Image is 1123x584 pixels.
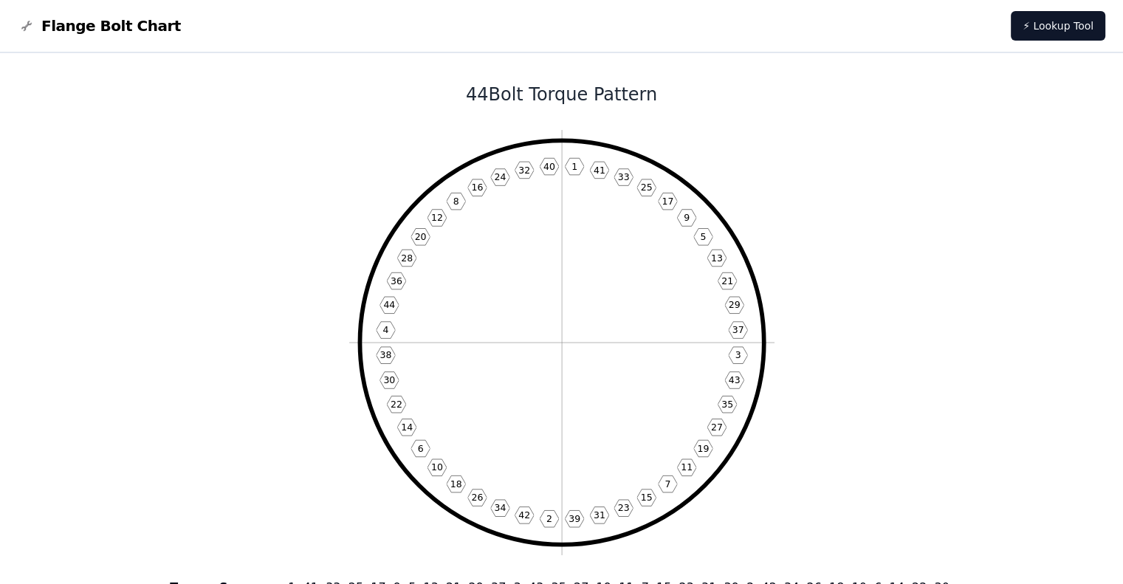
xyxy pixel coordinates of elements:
[569,513,580,524] text: 39
[380,349,391,360] text: 38
[430,461,442,473] text: 10
[18,17,35,35] img: Flange Bolt Chart Logo
[471,182,483,193] text: 16
[453,196,459,207] text: 8
[401,253,413,264] text: 28
[640,182,652,193] text: 25
[518,164,530,175] text: 32
[417,442,423,453] text: 6
[617,502,629,513] text: 23
[721,275,733,286] text: 21
[728,299,740,310] text: 29
[382,324,388,335] text: 4
[684,212,690,223] text: 9
[593,164,605,175] text: 41
[383,299,395,310] text: 44
[494,502,506,513] text: 34
[401,422,413,433] text: 14
[450,478,461,489] text: 18
[728,374,740,385] text: 43
[543,161,554,172] text: 40
[383,374,395,385] text: 30
[617,171,629,182] text: 33
[414,231,426,242] text: 20
[165,83,958,106] h1: 44 Bolt Torque Pattern
[681,461,693,473] text: 11
[494,171,506,182] text: 24
[390,399,402,410] text: 22
[390,275,402,286] text: 36
[640,492,652,503] text: 15
[735,349,741,360] text: 3
[662,196,673,207] text: 17
[471,492,483,503] text: 26
[1011,11,1105,41] a: ⚡ Lookup Tool
[546,513,552,524] text: 2
[710,422,722,433] text: 27
[41,16,181,36] span: Flange Bolt Chart
[430,212,442,223] text: 12
[732,324,743,335] text: 37
[710,253,722,264] text: 13
[697,442,709,453] text: 19
[593,509,605,521] text: 31
[700,231,706,242] text: 5
[518,509,530,521] text: 42
[664,478,670,489] text: 7
[571,161,577,172] text: 1
[721,399,733,410] text: 35
[18,16,181,36] a: Flange Bolt Chart LogoFlange Bolt Chart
